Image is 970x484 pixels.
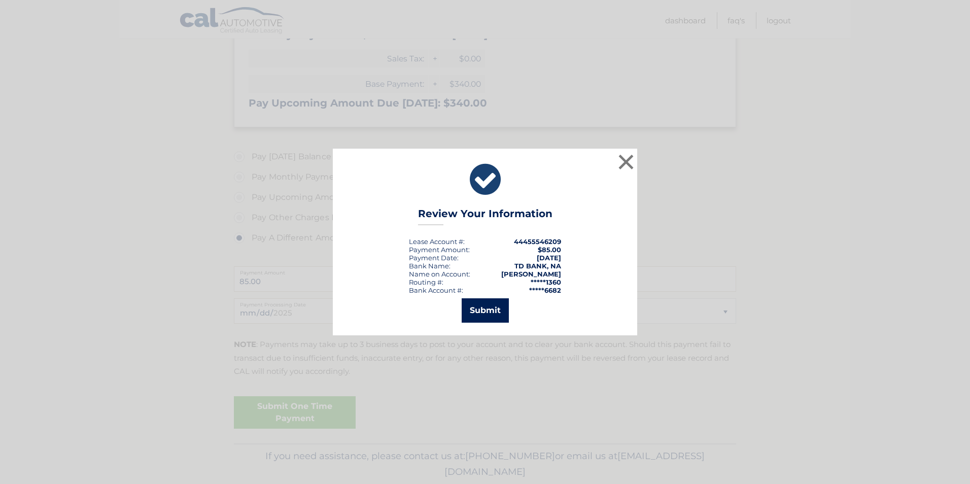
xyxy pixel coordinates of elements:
[537,254,561,262] span: [DATE]
[409,246,470,254] div: Payment Amount:
[501,270,561,278] strong: [PERSON_NAME]
[409,262,451,270] div: Bank Name:
[514,237,561,246] strong: 44455546209
[462,298,509,323] button: Submit
[409,270,470,278] div: Name on Account:
[514,262,561,270] strong: TD BANK, NA
[409,286,463,294] div: Bank Account #:
[409,254,457,262] span: Payment Date
[538,246,561,254] span: $85.00
[409,278,443,286] div: Routing #:
[409,237,465,246] div: Lease Account #:
[616,152,636,172] button: ×
[409,254,459,262] div: :
[418,208,552,225] h3: Review Your Information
